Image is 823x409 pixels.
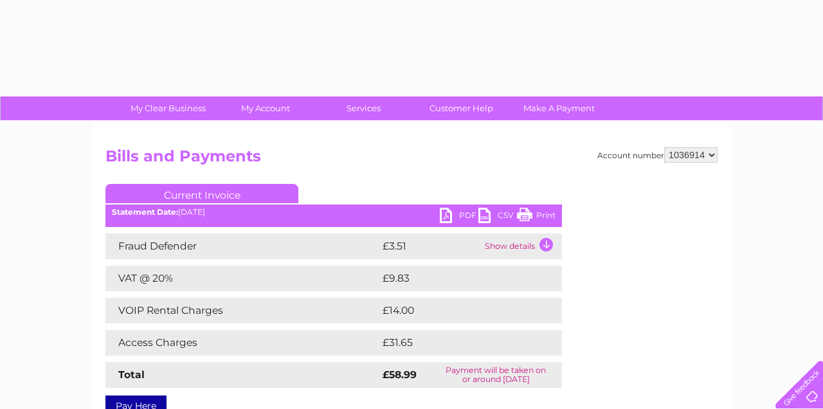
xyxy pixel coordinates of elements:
td: £31.65 [379,330,535,356]
a: PDF [440,208,478,226]
a: My Account [213,96,319,120]
a: Make A Payment [506,96,612,120]
a: CSV [478,208,517,226]
a: My Clear Business [115,96,221,120]
td: Fraud Defender [105,233,379,259]
td: Show details [482,233,562,259]
div: [DATE] [105,208,562,217]
td: Access Charges [105,330,379,356]
td: £14.00 [379,298,536,323]
td: VAT @ 20% [105,266,379,291]
a: Customer Help [408,96,514,120]
a: Print [517,208,556,226]
a: Services [311,96,417,120]
td: VOIP Rental Charges [105,298,379,323]
strong: £58.99 [383,368,417,381]
td: £3.51 [379,233,482,259]
div: Account number [597,147,718,163]
a: Current Invoice [105,184,298,203]
td: £9.83 [379,266,532,291]
b: Statement Date: [112,207,178,217]
strong: Total [118,368,145,381]
td: Payment will be taken on or around [DATE] [430,362,562,388]
h2: Bills and Payments [105,147,718,172]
